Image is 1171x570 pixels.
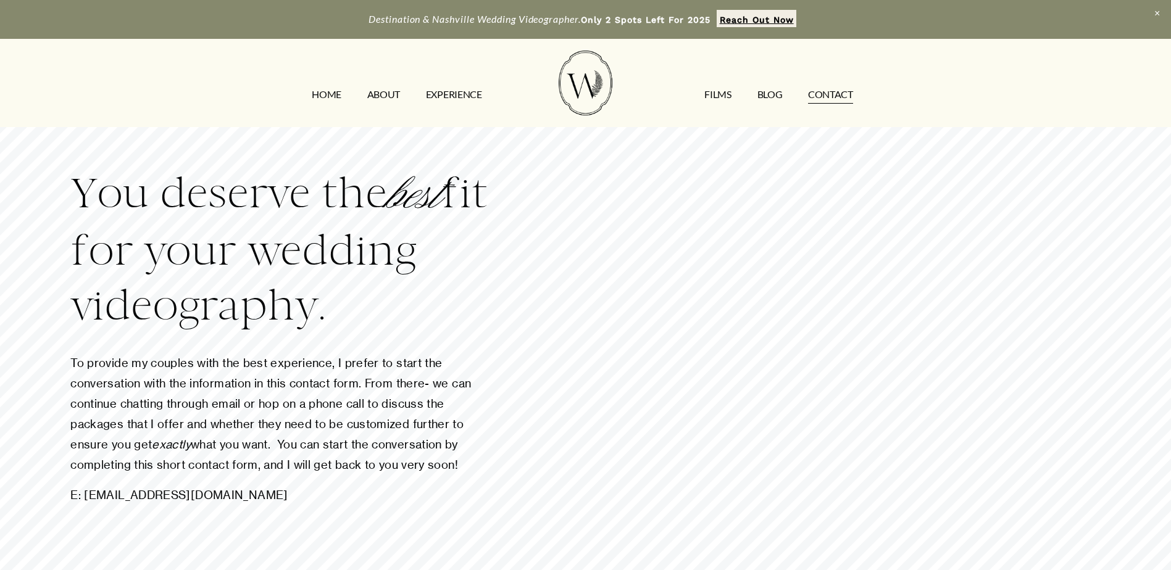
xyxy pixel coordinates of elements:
[312,85,341,104] a: HOME
[426,85,482,104] a: EXPERIENCE
[367,85,400,104] a: ABOUT
[70,353,488,474] p: To provide my couples with the best experience, I prefer to start the conversation with the infor...
[757,85,783,104] a: Blog
[70,166,488,333] h2: You deserve the fit for your wedding videography.
[152,437,191,451] em: exactly
[559,51,612,115] img: Wild Fern Weddings
[704,85,731,104] a: FILMS
[720,15,794,25] strong: Reach Out Now
[387,169,441,221] em: best
[70,485,488,505] p: E: [EMAIL_ADDRESS][DOMAIN_NAME]
[717,10,796,27] a: Reach Out Now
[808,85,853,104] a: CONTACT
